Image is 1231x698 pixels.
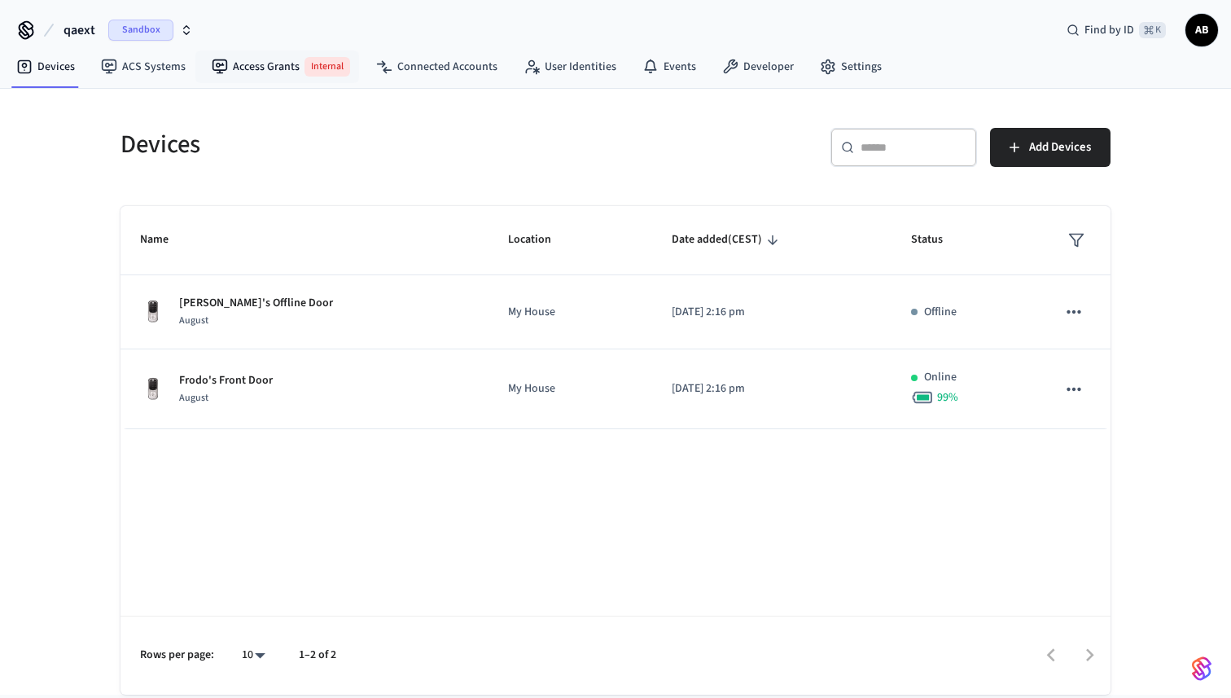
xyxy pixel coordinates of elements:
a: Developer [709,52,807,81]
span: Add Devices [1029,137,1091,158]
p: Frodo's Front Door [179,372,273,389]
span: ⌘ K [1139,22,1166,38]
img: Yale Assure Touchscreen Wifi Smart Lock, Satin Nickel, Front [140,299,166,325]
span: Location [508,227,572,252]
a: Access GrantsInternal [199,50,363,83]
img: SeamLogoGradient.69752ec5.svg [1192,656,1211,682]
span: Status [911,227,964,252]
p: [PERSON_NAME]'s Offline Door [179,295,333,312]
p: My House [508,380,633,397]
span: August [179,391,208,405]
span: Internal [304,57,350,77]
span: August [179,314,208,327]
span: Find by ID [1084,22,1134,38]
span: Name [140,227,190,252]
a: Events [629,52,709,81]
p: Online [924,369,957,386]
span: 99 % [937,389,958,406]
a: Settings [807,52,895,81]
a: Connected Accounts [363,52,510,81]
h5: Devices [120,128,606,161]
div: Find by ID⌘ K [1054,15,1179,45]
span: Date added(CEST) [672,227,783,252]
span: qaext [64,20,95,40]
a: Devices [3,52,88,81]
a: ACS Systems [88,52,199,81]
img: Yale Assure Touchscreen Wifi Smart Lock, Satin Nickel, Front [140,376,166,402]
a: User Identities [510,52,629,81]
table: sticky table [120,206,1111,429]
p: [DATE] 2:16 pm [672,380,871,397]
span: AB [1187,15,1216,45]
div: 10 [234,643,273,667]
button: AB [1185,14,1218,46]
p: My House [508,304,633,321]
p: [DATE] 2:16 pm [672,304,871,321]
p: Rows per page: [140,647,214,664]
p: Offline [924,304,957,321]
span: Sandbox [108,20,173,41]
button: Add Devices [990,128,1111,167]
p: 1–2 of 2 [299,647,336,664]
